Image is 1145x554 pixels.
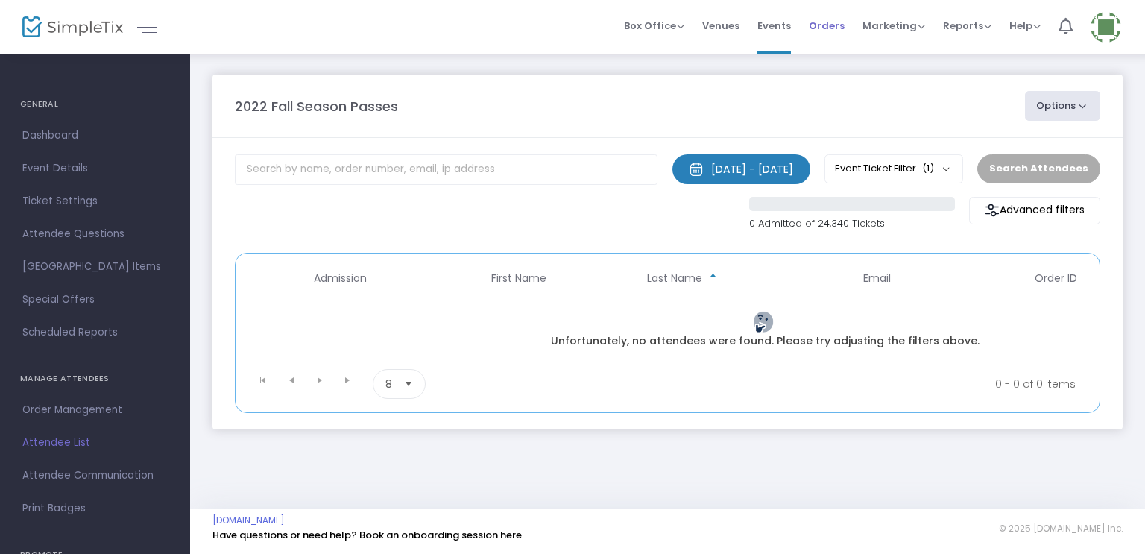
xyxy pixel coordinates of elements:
m-button: Advanced filters [969,197,1100,224]
a: [DOMAIN_NAME] [212,514,285,526]
span: Help [1009,19,1041,33]
span: Order Management [22,400,168,420]
span: First Name [491,272,546,285]
span: Last Name [647,272,702,285]
span: Print Badges [22,499,168,518]
span: Sortable [707,272,719,284]
span: Email [863,272,891,285]
span: Attendee List [22,433,168,453]
span: Venues [702,7,739,45]
button: [DATE] - [DATE] [672,154,810,184]
span: Box Office [624,19,684,33]
kendo-pager-info: 0 - 0 of 0 items [573,369,1076,399]
img: filter [985,203,1000,218]
span: Admission [314,272,367,285]
span: Dashboard [22,126,168,145]
span: Special Offers [22,290,168,309]
img: face-thinking.png [752,311,775,333]
div: [DATE] - [DATE] [711,162,793,177]
button: Select [398,370,419,398]
span: Event Details [22,159,168,178]
span: Attendee Communication [22,466,168,485]
span: Orders [809,7,845,45]
span: 8 [385,377,392,391]
input: Search by name, order number, email, ip address [235,154,657,185]
span: Marketing [862,19,925,33]
span: © 2025 [DOMAIN_NAME] Inc. [999,523,1123,535]
a: Have questions or need help? Book an onboarding session here [212,528,522,542]
span: Attendee Questions [22,224,168,244]
button: Event Ticket Filter(1) [824,154,963,183]
span: (1) [922,163,934,174]
img: monthly [689,162,704,177]
m-panel-title: 2022 Fall Season Passes [235,96,398,116]
h4: MANAGE ATTENDEES [20,364,170,394]
span: Scheduled Reports [22,323,168,342]
h4: GENERAL [20,89,170,119]
span: Ticket Settings [22,192,168,211]
div: Data table [243,261,1092,363]
span: [GEOGRAPHIC_DATA] Items [22,257,168,277]
span: Reports [943,19,991,33]
span: Events [757,7,791,45]
span: Order ID [1035,272,1077,285]
p: 0 Admitted of 24,340 Tickets [749,216,955,231]
button: Options [1025,91,1101,121]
